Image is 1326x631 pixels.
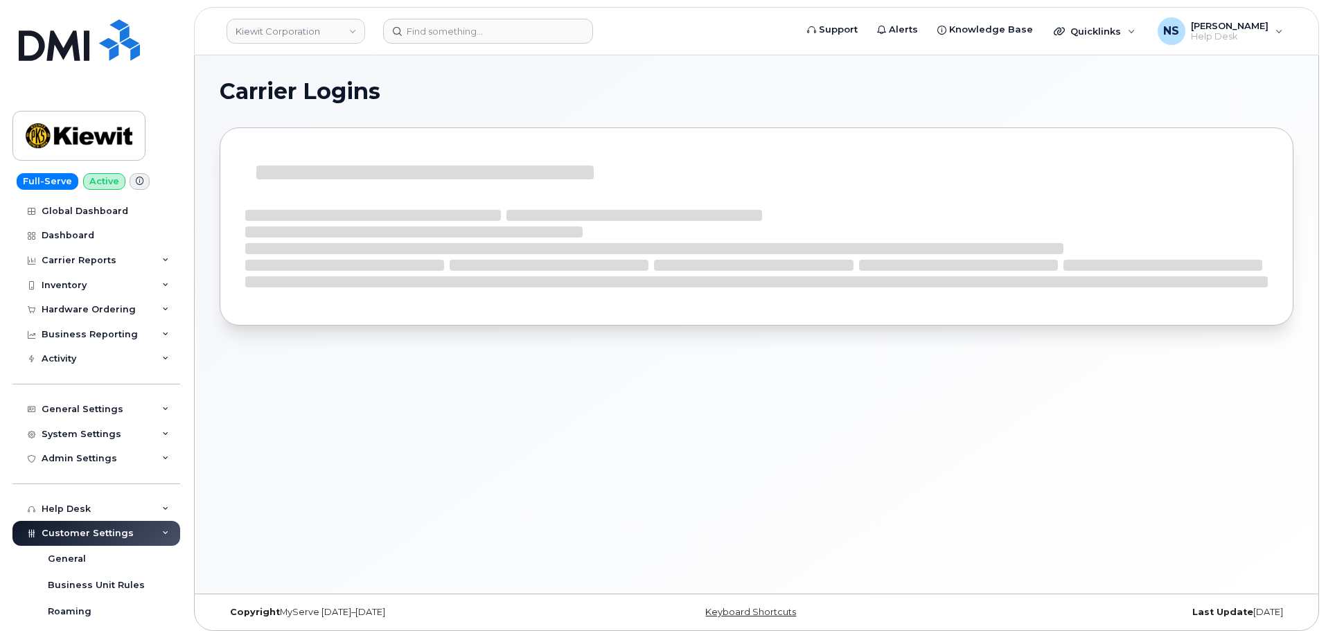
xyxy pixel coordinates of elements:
[935,607,1293,618] div: [DATE]
[220,81,380,102] span: Carrier Logins
[705,607,796,617] a: Keyboard Shortcuts
[220,607,578,618] div: MyServe [DATE]–[DATE]
[1192,607,1253,617] strong: Last Update
[230,607,280,617] strong: Copyright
